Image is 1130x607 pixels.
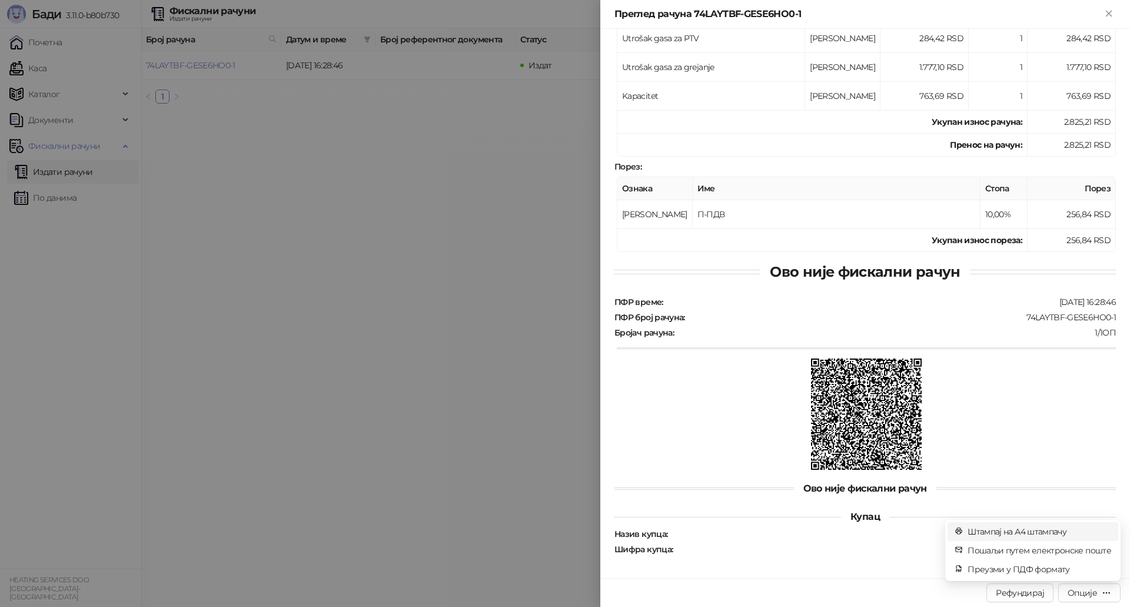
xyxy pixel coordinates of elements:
[1028,53,1116,82] td: 1.777,10 RSD
[981,200,1028,229] td: 10,00%
[1028,134,1116,157] td: 2.825,21 RSD
[969,24,1028,53] td: 1
[614,544,673,555] strong: Шифра купца :
[614,327,674,338] strong: Бројач рачуна :
[968,525,1111,538] span: Штампај на А4 штампачу
[1028,82,1116,111] td: 763,69 RSD
[1028,200,1116,229] td: 256,84 RSD
[664,297,1117,307] div: [DATE] 16:28:46
[760,263,969,280] span: Ово није фискални рачун
[950,140,1022,150] strong: Пренос на рачун :
[674,544,1117,555] div: Е2_S26
[614,529,667,539] strong: Назив купца :
[968,544,1111,557] span: Пошаљи путем електронске поште
[841,511,889,522] span: Купац
[693,177,981,200] th: Име
[1102,7,1116,21] button: Close
[617,82,805,111] td: Kapacitet
[669,529,1117,539] div: [PERSON_NAME]
[1028,229,1116,252] td: 256,84 RSD
[986,583,1053,602] button: Рефундирај
[932,117,1022,127] strong: Укупан износ рачуна :
[811,359,922,470] img: QR код
[1068,588,1097,598] div: Опције
[693,200,981,229] td: П-ПДВ
[617,177,693,200] th: Ознака
[880,24,969,53] td: 284,42 RSD
[1028,111,1116,134] td: 2.825,21 RSD
[614,312,685,323] strong: ПФР број рачуна :
[686,312,1117,323] div: 74LAYTBF-GESE6HO0-1
[614,297,663,307] strong: ПФР време :
[614,161,642,172] strong: Порез :
[1028,24,1116,53] td: 284,42 RSD
[968,563,1111,576] span: Преузми у ПДФ формату
[1028,177,1116,200] th: Порез
[805,24,880,53] td: [PERSON_NAME]
[969,82,1028,111] td: 1
[617,200,693,229] td: [PERSON_NAME]
[675,327,1117,338] div: 1/1ОП
[617,53,805,82] td: Utrošak gasa za grejanje
[981,177,1028,200] th: Стопа
[932,235,1022,246] strong: Укупан износ пореза:
[880,82,969,111] td: 763,69 RSD
[880,53,969,82] td: 1.777,10 RSD
[1058,583,1121,602] button: Опције
[969,53,1028,82] td: 1
[614,7,1102,21] div: Преглед рачуна 74LAYTBF-GESE6HO0-1
[805,82,880,111] td: [PERSON_NAME]
[794,483,936,494] span: Ово није фискални рачун
[617,24,805,53] td: Utrošak gasa za PTV
[805,53,880,82] td: [PERSON_NAME]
